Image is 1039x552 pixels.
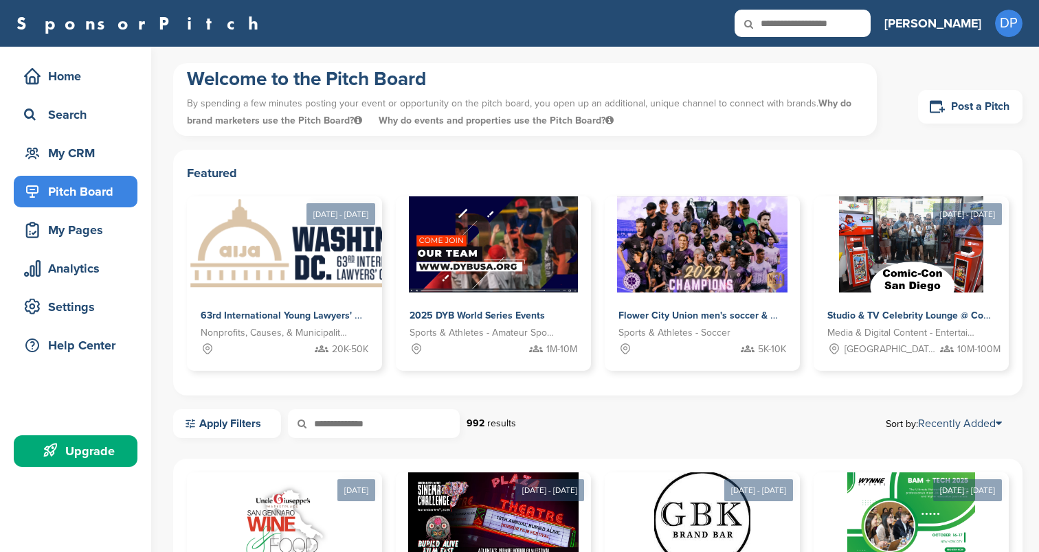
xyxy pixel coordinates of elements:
[884,14,981,33] h3: [PERSON_NAME]
[617,196,788,292] img: Sponsorpitch &
[16,14,267,32] a: SponsorPitch
[14,291,137,323] a: Settings
[14,330,137,361] a: Help Center
[21,439,137,463] div: Upgrade
[187,91,863,133] p: By spending a few minutes posting your event or opportunity on the pitch board, you open up an ad...
[814,174,1009,371] a: [DATE] - [DATE] Sponsorpitch & Studio & TV Celebrity Lounge @ Comic-Con [GEOGRAPHIC_DATA]. Over 3...
[845,342,937,357] span: [GEOGRAPHIC_DATA], [GEOGRAPHIC_DATA]
[14,214,137,246] a: My Pages
[487,417,516,429] span: results
[758,342,786,357] span: 5K-10K
[410,310,545,321] span: 2025 DYB World Series Events
[957,342,1001,357] span: 10M-100M
[14,99,137,130] a: Search
[21,141,137,165] div: My CRM
[21,64,137,89] div: Home
[409,196,579,292] img: Sponsorpitch &
[918,417,1002,430] a: Recently Added
[605,196,800,371] a: Sponsorpitch & Flower City Union men's soccer & Flower City 1872 women's soccer Sports & Athletes...
[14,137,137,169] a: My CRM
[21,218,137,242] div: My Pages
[839,196,983,292] img: Sponsorpitch &
[337,479,375,501] div: [DATE]
[201,310,396,321] span: 63rd International Young Lawyers' Congress
[187,163,1009,183] h2: Featured
[14,60,137,92] a: Home
[827,325,974,341] span: Media & Digital Content - Entertainment
[187,67,863,91] h1: Welcome to the Pitch Board
[187,196,460,292] img: Sponsorpitch &
[21,179,137,204] div: Pitch Board
[21,102,137,127] div: Search
[21,333,137,358] div: Help Center
[21,295,137,319] div: Settings
[332,342,368,357] span: 20K-50K
[14,253,137,284] a: Analytics
[724,479,793,501] div: [DATE] - [DATE]
[410,325,557,341] span: Sports & Athletes - Amateur Sports Leagues
[187,174,382,371] a: [DATE] - [DATE] Sponsorpitch & 63rd International Young Lawyers' Congress Nonprofits, Causes, & M...
[918,90,1023,124] a: Post a Pitch
[618,325,730,341] span: Sports & Athletes - Soccer
[618,310,918,321] span: Flower City Union men's soccer & Flower City 1872 women's soccer
[396,196,591,371] a: Sponsorpitch & 2025 DYB World Series Events Sports & Athletes - Amateur Sports Leagues 1M-10M
[14,176,137,207] a: Pitch Board
[173,409,281,438] a: Apply Filters
[201,325,348,341] span: Nonprofits, Causes, & Municipalities - Professional Development
[21,256,137,281] div: Analytics
[306,203,375,225] div: [DATE] - [DATE]
[884,8,981,38] a: [PERSON_NAME]
[467,417,484,429] strong: 992
[379,115,614,126] span: Why do events and properties use the Pitch Board?
[546,342,577,357] span: 1M-10M
[886,418,1002,429] span: Sort by:
[933,479,1002,501] div: [DATE] - [DATE]
[14,435,137,467] a: Upgrade
[933,203,1002,225] div: [DATE] - [DATE]
[995,10,1023,37] span: DP
[515,479,584,501] div: [DATE] - [DATE]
